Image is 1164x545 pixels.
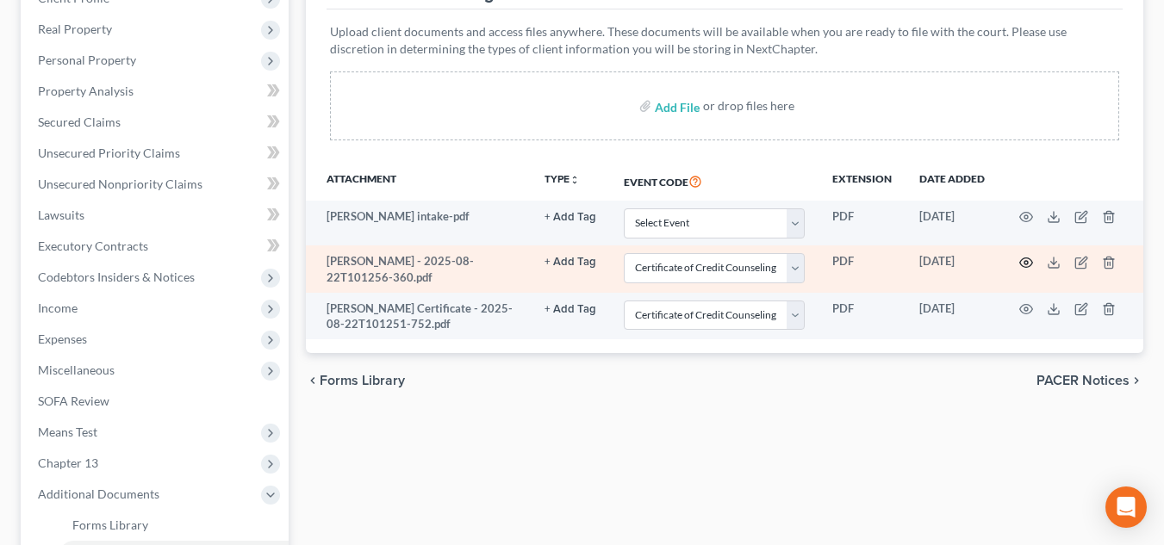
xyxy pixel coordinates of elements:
[24,138,289,169] a: Unsecured Priority Claims
[545,212,596,223] button: + Add Tag
[320,374,405,387] span: Forms Library
[38,424,97,439] span: Means Test
[24,386,289,417] a: SOFA Review
[38,269,195,284] span: Codebtors Insiders & Notices
[545,304,596,315] button: + Add Tag
[819,161,906,201] th: Extension
[906,293,999,340] td: [DATE]
[38,331,87,346] span: Expenses
[610,161,819,201] th: Event Code
[545,300,596,317] a: + Add Tag
[38,84,134,98] span: Property Analysis
[38,177,202,191] span: Unsecured Nonpriority Claims
[38,146,180,160] span: Unsecured Priority Claims
[38,238,148,253] span: Executory Contracts
[24,169,289,200] a: Unsecured Nonpriority Claims
[306,161,531,201] th: Attachment
[1105,486,1147,528] div: Open Intercom Messenger
[24,231,289,262] a: Executory Contracts
[306,374,405,387] button: chevron_left Forms Library
[38,486,159,501] span: Additional Documents
[545,208,596,225] a: + Add Tag
[906,201,999,245] td: [DATE]
[38,22,112,36] span: Real Property
[306,293,531,340] td: [PERSON_NAME] Certificate - 2025-08-22T101251-752.pdf
[38,207,84,222] span: Lawsuits
[38,362,115,377] span: Miscellaneous
[24,200,289,231] a: Lawsuits
[38,53,136,67] span: Personal Property
[819,293,906,340] td: PDF
[38,393,109,408] span: SOFA Review
[570,175,580,185] i: unfold_more
[819,201,906,245] td: PDF
[545,174,580,185] button: TYPEunfold_more
[306,374,320,387] i: chevron_left
[306,245,531,293] td: [PERSON_NAME] - 2025-08-22T101256-360.pdf
[38,115,121,129] span: Secured Claims
[545,257,596,268] button: + Add Tag
[545,253,596,269] a: + Add Tag
[703,97,794,115] div: or drop files here
[72,517,148,532] span: Forms Library
[1130,374,1143,387] i: chevron_right
[59,510,289,541] a: Forms Library
[24,107,289,138] a: Secured Claims
[38,455,98,470] span: Chapter 13
[819,245,906,293] td: PDF
[38,300,78,315] span: Income
[1036,374,1143,387] button: PACER Notices chevron_right
[1036,374,1130,387] span: PACER Notices
[306,201,531,245] td: [PERSON_NAME] intake-pdf
[906,161,999,201] th: Date added
[24,76,289,107] a: Property Analysis
[330,23,1119,58] p: Upload client documents and access files anywhere. These documents will be available when you are...
[906,245,999,293] td: [DATE]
